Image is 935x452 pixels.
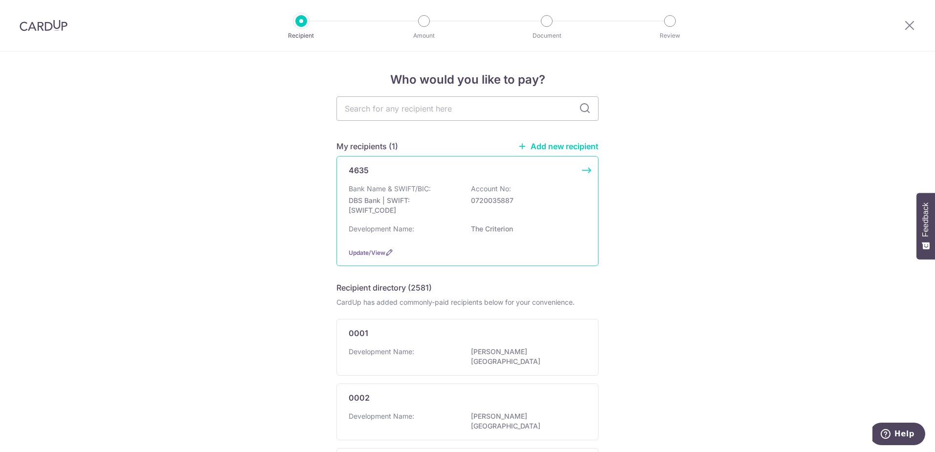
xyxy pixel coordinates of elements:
button: Feedback - Show survey [916,193,935,259]
p: DBS Bank | SWIFT: [SWIFT_CODE] [349,196,458,215]
p: Recipient [265,31,337,41]
p: 0720035887 [471,196,580,205]
p: Account No: [471,184,511,194]
p: 4635 [349,164,369,176]
input: Search for any recipient here [336,96,599,121]
p: [PERSON_NAME][GEOGRAPHIC_DATA] [471,411,580,431]
h5: Recipient directory (2581) [336,282,432,294]
p: Development Name: [349,411,414,421]
p: 0002 [349,392,370,404]
div: CardUp has added commonly-paid recipients below for your convenience. [336,297,599,307]
span: Feedback [921,203,930,237]
h4: Who would you like to pay? [336,71,599,89]
p: Document [511,31,583,41]
a: Update/View [349,249,385,256]
img: CardUp [20,20,67,31]
iframe: Opens a widget where you can find more information [872,423,925,447]
p: Review [634,31,706,41]
p: 0001 [349,327,368,339]
p: Development Name: [349,347,414,357]
p: [PERSON_NAME][GEOGRAPHIC_DATA] [471,347,580,366]
a: Add new recipient [518,141,599,151]
p: The Criterion [471,224,580,234]
p: Bank Name & SWIFT/BIC: [349,184,431,194]
p: Amount [388,31,460,41]
h5: My recipients (1) [336,140,398,152]
p: Development Name: [349,224,414,234]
